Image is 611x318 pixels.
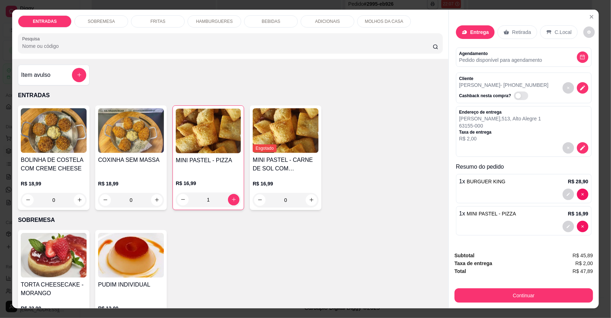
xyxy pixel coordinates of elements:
[467,211,516,217] span: MINI PASTEL - PIZZA
[568,178,588,185] p: R$ 28,90
[22,194,34,206] button: decrease-product-quantity
[98,180,164,187] p: R$ 18,99
[470,29,489,36] p: Entrega
[576,259,593,267] span: R$ 2,00
[21,180,87,187] p: R$ 18,99
[88,19,115,24] p: SOBREMESA
[98,305,164,312] p: R$ 12,00
[459,129,541,135] p: Taxa de entrega
[455,288,593,303] button: Continuar
[21,156,87,173] h4: BOLINHA DE COSTELA COM CREME CHEESE
[563,221,574,232] button: decrease-product-quantity
[176,180,241,187] p: R$ 16,99
[74,194,85,206] button: increase-product-quantity
[573,252,593,259] span: R$ 45,89
[455,268,466,274] strong: Total
[177,194,189,205] button: decrease-product-quantity
[459,93,511,99] p: Cashback nesta compra?
[563,142,574,154] button: decrease-product-quantity
[196,19,233,24] p: HAMBURGUERES
[315,19,340,24] p: ADICIONAIS
[253,180,319,187] p: R$ 16,99
[98,280,164,289] h4: PUDIM INDIVIDUAL
[176,109,241,153] img: product-image
[577,142,588,154] button: decrease-product-quantity
[512,29,531,36] p: Retirada
[455,253,475,258] strong: Subtotal
[577,51,588,63] button: decrease-product-quantity
[306,194,317,206] button: increase-product-quantity
[22,43,433,50] input: Pesquisa
[459,76,549,81] p: Cliente
[262,19,280,24] p: BEBIDAS
[253,108,319,153] img: product-image
[563,189,574,200] button: decrease-product-quantity
[563,82,574,94] button: decrease-product-quantity
[583,26,595,38] button: decrease-product-quantity
[21,71,50,79] h4: Item avulso
[586,11,597,23] button: Close
[253,156,319,173] h4: MINI PASTEL - CARNE DE SOL COM REQUEIJÃO CREMOSO
[577,189,588,200] button: decrease-product-quantity
[577,221,588,232] button: decrease-product-quantity
[100,194,111,206] button: decrease-product-quantity
[459,51,542,56] p: Agendamento
[459,109,541,115] p: Endereço de entrega
[21,305,87,312] p: R$ 23,99
[459,209,516,218] p: 1 x
[18,91,443,100] p: ENTRADAS
[455,260,493,266] strong: Taxa de entrega
[228,194,239,205] button: increase-product-quantity
[459,135,541,142] p: R$ 2,00
[467,179,505,184] span: BURGUER KING
[98,108,164,153] img: product-image
[459,56,542,64] p: Pedido disponível para agendamento
[176,156,241,165] h4: MINI PASTEL - PIZZA
[459,122,541,129] p: 63155-000
[21,280,87,298] h4: TORTA CHEESECAKE - MORANGO
[72,68,86,82] button: add-separate-item
[459,115,541,122] p: [PERSON_NAME] , 513 , Alto Alegre 1
[555,29,572,36] p: C.Local
[151,194,163,206] button: increase-product-quantity
[33,19,57,24] p: ENTRADAS
[514,91,531,100] label: Automatic updates
[21,233,87,278] img: product-image
[456,163,592,171] p: Resumo do pedido
[22,36,42,42] label: Pesquisa
[150,19,165,24] p: FRITAS
[254,194,266,206] button: decrease-product-quantity
[98,156,164,164] h4: COXINHA SEM MASSA
[365,19,403,24] p: MOLHOS DA CASA
[253,144,277,152] span: Esgotado
[459,81,549,89] p: [PERSON_NAME] - [PHONE_NUMBER]
[98,233,164,278] img: product-image
[577,82,588,94] button: decrease-product-quantity
[573,267,593,275] span: R$ 47,89
[18,216,443,224] p: SOBREMESA
[459,177,505,186] p: 1 x
[568,210,588,217] p: R$ 16,99
[21,108,87,153] img: product-image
